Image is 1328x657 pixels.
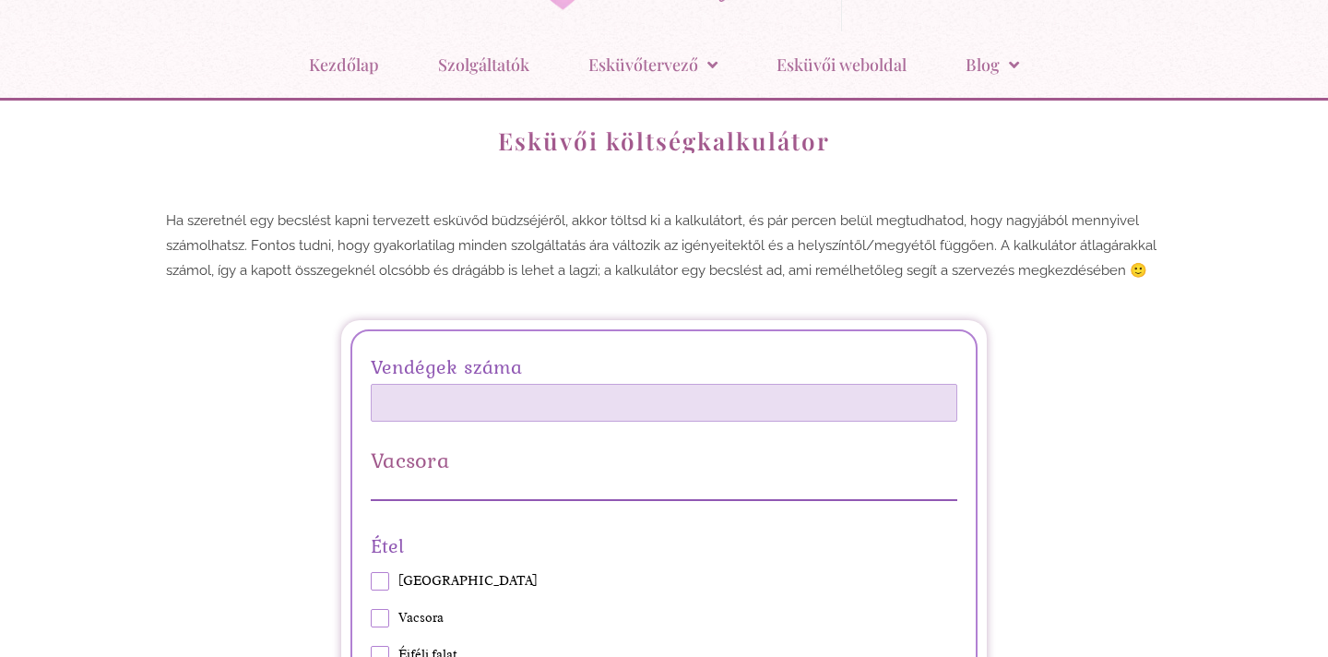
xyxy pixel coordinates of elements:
[166,128,1162,153] h1: Esküvői költségkalkulátor
[371,572,957,591] label: Vendégváró
[966,41,1019,89] a: Blog
[438,41,529,89] a: Szolgáltatók
[9,41,1319,89] nav: Menu
[371,529,957,563] span: Étel
[588,41,717,89] a: Esküvőtervező
[398,572,538,591] span: [GEOGRAPHIC_DATA]
[371,609,957,627] label: Vacsora
[166,209,1162,283] p: Ha szeretnél egy becslést kapni tervezett esküvőd büdzséjéről, akkor töltsd ki a kalkulátort, és ...
[371,350,957,384] label: Vendégek száma
[398,609,444,627] span: Vacsora
[371,449,957,472] h2: Vacsora
[777,41,907,89] a: Esküvői weboldal
[309,41,379,89] a: Kezdőlap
